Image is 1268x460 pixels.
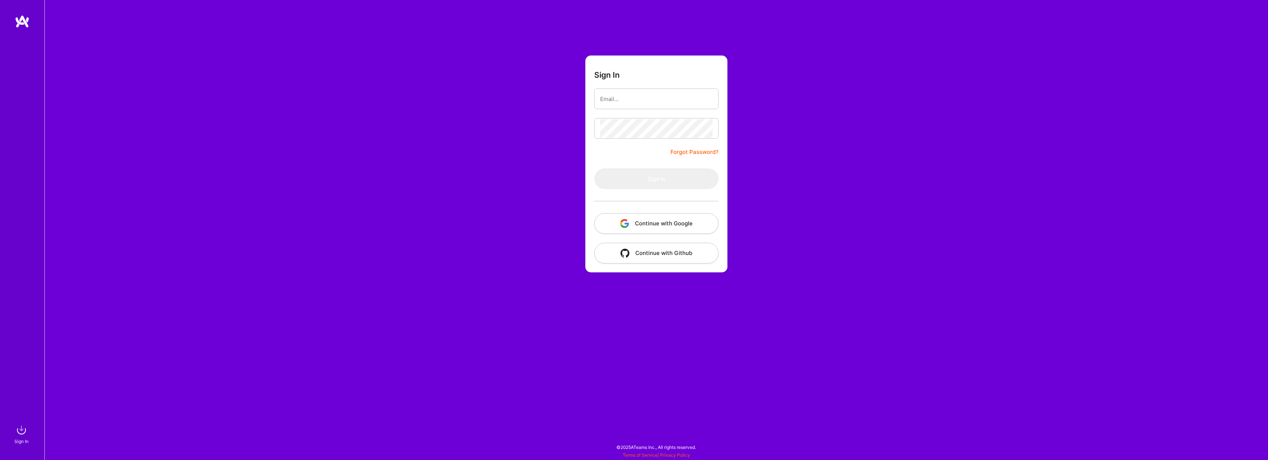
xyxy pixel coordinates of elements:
[594,213,719,234] button: Continue with Google
[16,423,29,445] a: sign inSign In
[594,70,620,80] h3: Sign In
[600,90,713,108] input: Email...
[594,168,719,189] button: Sign In
[620,249,629,258] img: icon
[15,15,30,28] img: logo
[620,219,629,228] img: icon
[670,148,719,157] a: Forgot Password?
[14,437,28,445] div: Sign In
[14,423,29,437] img: sign in
[44,438,1268,456] div: © 2025 ATeams Inc., All rights reserved.
[623,452,690,458] span: |
[623,452,657,458] a: Terms of Service
[660,452,690,458] a: Privacy Policy
[594,243,719,263] button: Continue with Github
